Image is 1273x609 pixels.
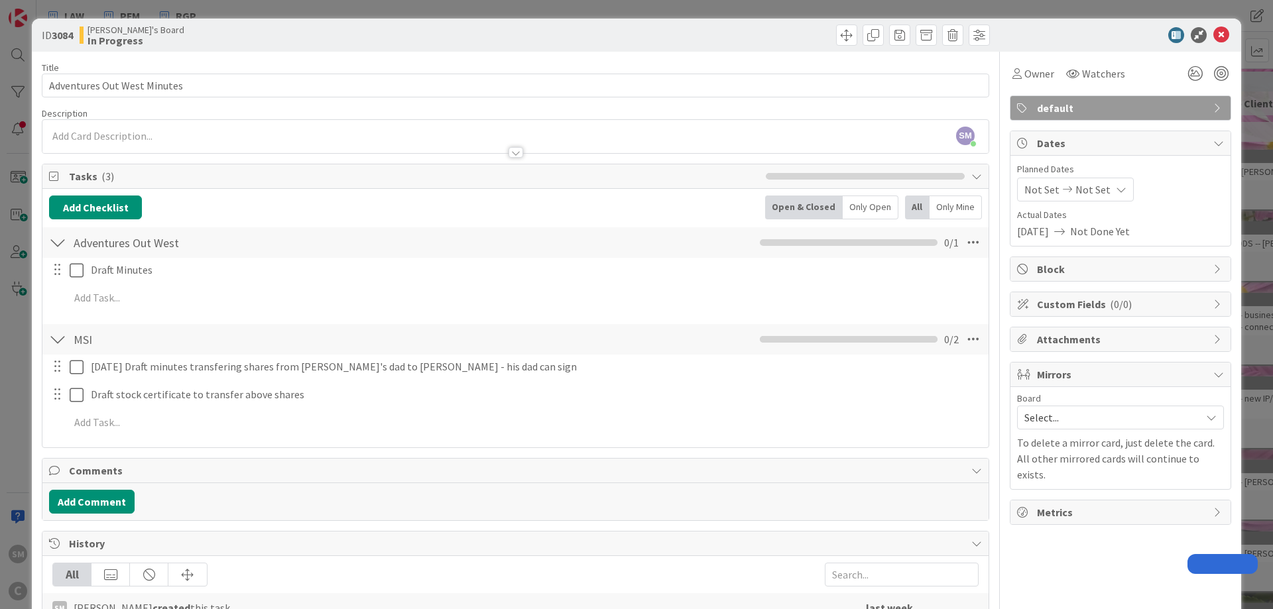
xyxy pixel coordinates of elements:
span: Mirrors [1037,366,1207,382]
input: Search... [825,563,979,586]
p: [DATE] Draft minutes transfering shares from [PERSON_NAME]'s dad to [PERSON_NAME] - his dad can sign [91,359,979,374]
span: ( 0/0 ) [1110,298,1132,311]
p: Draft stock certificate to transfer above shares [91,387,979,402]
span: Block [1037,261,1207,277]
p: To delete a mirror card, just delete the card. All other mirrored cards will continue to exists. [1017,435,1224,482]
span: Not Done Yet [1070,223,1130,239]
span: SM [956,127,975,145]
span: Board [1017,394,1041,403]
span: Tasks [69,168,759,184]
span: Comments [69,463,965,478]
label: Title [42,62,59,74]
span: Not Set [1024,182,1060,197]
span: Not Set [1075,182,1111,197]
span: Custom Fields [1037,296,1207,312]
span: Select... [1024,408,1194,427]
span: Owner [1024,66,1054,82]
p: Draft Minutes [91,262,979,278]
b: 3084 [52,28,73,42]
span: History [69,535,965,551]
span: Attachments [1037,331,1207,347]
div: Only Mine [930,195,982,219]
span: 0 / 2 [944,331,959,347]
b: In Progress [88,35,184,46]
span: ( 3 ) [101,170,114,183]
span: Planned Dates [1017,162,1224,176]
button: Add Checklist [49,195,142,219]
div: Only Open [843,195,898,219]
span: default [1037,100,1207,116]
span: [DATE] [1017,223,1049,239]
button: Add Comment [49,490,135,514]
div: Open & Closed [765,195,843,219]
span: [PERSON_NAME]'s Board [88,25,184,35]
input: Add Checklist... [69,327,367,351]
span: Dates [1037,135,1207,151]
span: Actual Dates [1017,208,1224,222]
span: ID [42,27,73,43]
div: All [53,563,91,586]
span: Description [42,107,88,119]
input: type card name here... [42,74,989,97]
span: 0 / 1 [944,235,959,250]
div: All [905,195,930,219]
span: Metrics [1037,504,1207,520]
input: Add Checklist... [69,231,367,254]
span: Watchers [1082,66,1125,82]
